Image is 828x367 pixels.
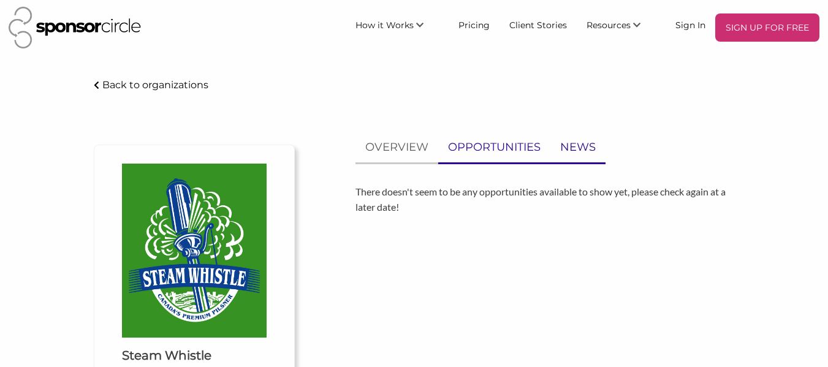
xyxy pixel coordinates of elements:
[9,7,141,48] img: Sponsor Circle Logo
[720,18,815,37] p: SIGN UP FOR FREE
[102,79,208,91] p: Back to organizations
[560,138,596,156] p: NEWS
[499,13,577,36] a: Client Stories
[365,138,428,156] p: OVERVIEW
[355,184,734,215] p: There doesn't seem to be any opportunities available to show yet, please check again at a later d...
[666,13,715,36] a: Sign In
[449,13,499,36] a: Pricing
[122,164,267,338] img: Steam Whistle, Steamwhistle Logo
[587,20,631,31] span: Resources
[577,13,666,42] li: Resources
[346,13,449,42] li: How it Works
[355,20,414,31] span: How it Works
[448,138,541,156] p: OPPORTUNITIES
